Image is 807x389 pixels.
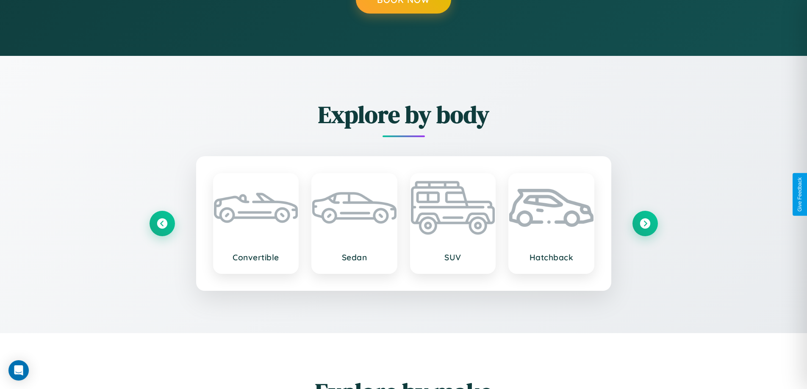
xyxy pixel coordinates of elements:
[518,252,585,262] h3: Hatchback
[797,177,803,212] div: Give Feedback
[321,252,388,262] h3: Sedan
[222,252,290,262] h3: Convertible
[8,360,29,381] div: Open Intercom Messenger
[150,98,658,131] h2: Explore by body
[419,252,487,262] h3: SUV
